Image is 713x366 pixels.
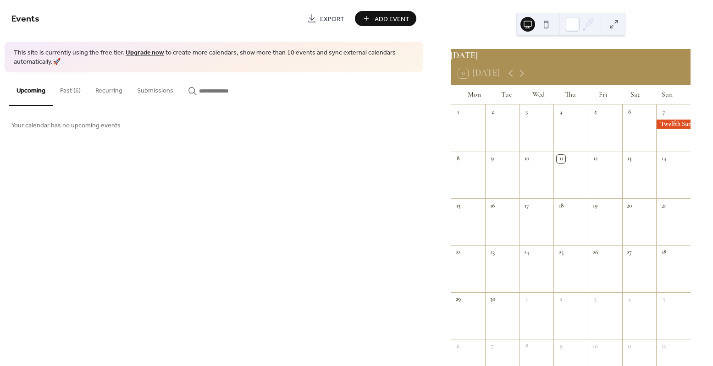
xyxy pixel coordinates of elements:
div: 4 [557,108,565,116]
div: 21 [659,202,668,210]
div: 17 [523,202,531,210]
div: 3 [523,108,531,116]
div: 27 [625,249,634,257]
div: [DATE] [451,49,691,62]
div: 16 [488,202,497,210]
div: Mon [458,85,490,104]
div: 5 [659,295,668,304]
button: Recurring [88,72,130,105]
div: 14 [659,155,668,163]
button: Submissions [130,72,181,105]
div: 11 [557,155,565,163]
div: 26 [591,249,599,257]
div: 13 [625,155,634,163]
div: Sat [619,85,651,104]
span: Events [11,10,39,28]
div: 12 [659,342,668,350]
div: 6 [625,108,634,116]
div: 1 [454,108,462,116]
div: 20 [625,202,634,210]
div: Sun [651,85,683,104]
div: 1 [523,295,531,304]
span: Add Event [375,14,409,24]
div: 2 [557,295,565,304]
div: 10 [523,155,531,163]
span: Your calendar has no upcoming events [11,121,121,131]
div: 12 [591,155,599,163]
div: 4 [625,295,634,304]
div: Tue [490,85,522,104]
div: 9 [557,342,565,350]
div: 5 [591,108,599,116]
div: 23 [488,249,497,257]
button: Upcoming [9,72,53,106]
div: 10 [591,342,599,350]
div: 24 [523,249,531,257]
div: Twelfth Sunday After Trinity [656,120,691,129]
div: 11 [625,342,634,350]
div: 7 [488,342,497,350]
div: 28 [659,249,668,257]
div: 18 [557,202,565,210]
div: 19 [591,202,599,210]
div: 22 [454,249,462,257]
div: 15 [454,202,462,210]
div: 7 [659,108,668,116]
div: 29 [454,295,462,304]
div: Fri [587,85,619,104]
span: This site is currently using the free tier. to create more calendars, show more than 10 events an... [14,49,414,66]
button: Add Event [355,11,416,26]
a: Upgrade now [126,47,164,59]
div: 8 [454,155,462,163]
div: 8 [523,342,531,350]
span: Export [320,14,344,24]
a: Export [300,11,351,26]
div: 6 [454,342,462,350]
button: Past (6) [53,72,88,105]
div: 2 [488,108,497,116]
div: 25 [557,249,565,257]
div: 30 [488,295,497,304]
div: Thu [554,85,586,104]
div: 9 [488,155,497,163]
div: Wed [522,85,554,104]
div: 3 [591,295,599,304]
